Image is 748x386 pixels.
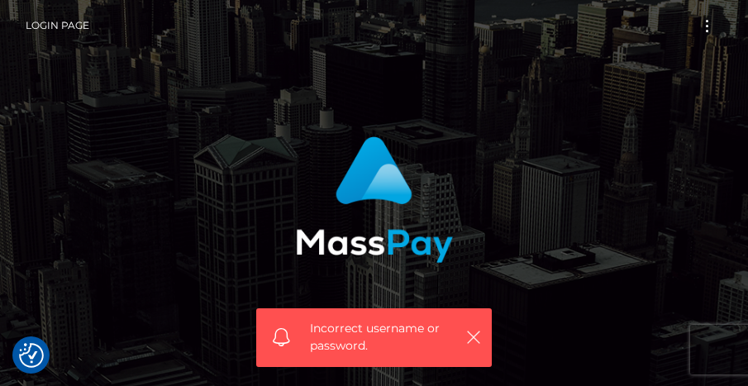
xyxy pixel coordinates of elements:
button: Consent Preferences [19,343,44,368]
span: Incorrect username or password. [310,320,457,355]
button: Toggle navigation [692,15,722,37]
img: MassPay Login [296,136,453,263]
a: Login Page [26,8,89,43]
img: Revisit consent button [19,343,44,368]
